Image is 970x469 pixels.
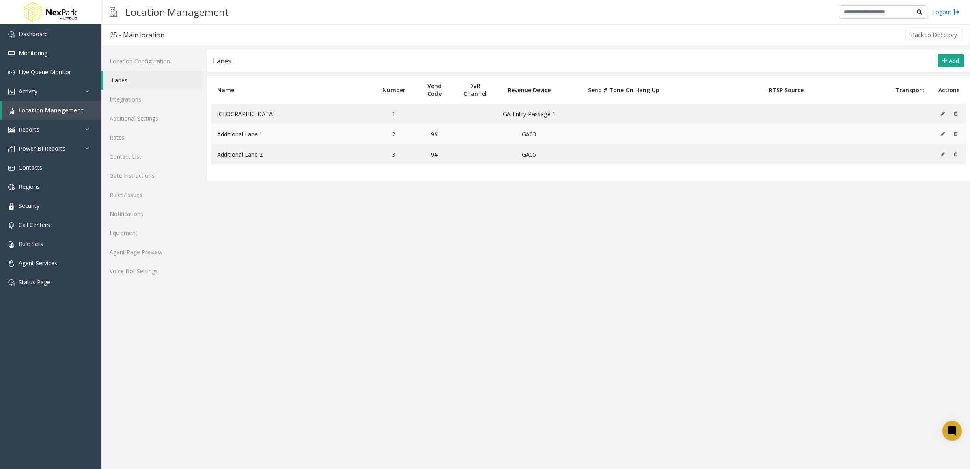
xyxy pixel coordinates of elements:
[373,76,414,104] th: Number
[110,30,164,40] div: 25 - Main location
[8,108,15,114] img: 'icon'
[905,29,962,41] button: Back to Directory
[101,109,203,128] a: Additional Settings
[414,124,455,144] td: 9#
[563,76,685,104] th: Send # Tone On Hang Up
[110,2,117,22] img: pageIcon
[211,76,373,104] th: Name
[213,56,231,66] div: Lanes
[101,90,203,109] a: Integrations
[8,165,15,171] img: 'icon'
[8,184,15,190] img: 'icon'
[8,241,15,248] img: 'icon'
[414,76,455,104] th: Vend Code
[101,242,203,262] a: Agent Page Preview
[101,128,203,147] a: Rates
[8,50,15,57] img: 'icon'
[19,202,39,210] span: Security
[938,54,964,67] button: Add
[19,145,65,152] span: Power BI Reports
[101,166,203,185] a: Gate Instructions
[217,130,263,138] span: Additional Lane 1
[19,221,50,229] span: Call Centers
[373,124,414,144] td: 2
[101,147,203,166] a: Contact List
[19,278,50,286] span: Status Page
[101,223,203,242] a: Equipment
[8,203,15,210] img: 'icon'
[455,76,495,104] th: DVR Channel
[949,57,959,65] span: Add
[373,104,414,124] td: 1
[19,106,84,114] span: Location Management
[101,262,203,281] a: Voice Bot Settings
[19,183,40,190] span: Regions
[8,222,15,229] img: 'icon'
[8,31,15,38] img: 'icon'
[217,110,275,118] span: [GEOGRAPHIC_DATA]
[495,104,563,124] td: GA-Entry-Passage-1
[685,76,888,104] th: RTSP Source
[8,279,15,286] img: 'icon'
[101,185,203,204] a: Rules/Issues
[8,69,15,76] img: 'icon'
[495,76,563,104] th: Revenue Device
[103,71,203,90] a: Lanes
[19,259,57,267] span: Agent Services
[2,101,101,120] a: Location Management
[953,8,960,16] img: logout
[19,30,48,38] span: Dashboard
[8,127,15,133] img: 'icon'
[19,87,37,95] span: Activity
[19,68,71,76] span: Live Queue Monitor
[8,89,15,95] img: 'icon'
[121,2,233,22] h3: Location Management
[19,125,39,133] span: Reports
[217,151,263,158] span: Additional Lane 2
[888,76,932,104] th: Transport
[19,240,43,248] span: Rule Sets
[932,76,966,104] th: Actions
[495,144,563,164] td: GA05
[19,164,42,171] span: Contacts
[8,146,15,152] img: 'icon'
[19,49,47,57] span: Monitoring
[495,124,563,144] td: GA03
[414,144,455,164] td: 9#
[373,144,414,164] td: 3
[101,52,203,71] a: Location Configuration
[8,260,15,267] img: 'icon'
[101,204,203,223] a: Notifications
[932,8,960,16] a: Logout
